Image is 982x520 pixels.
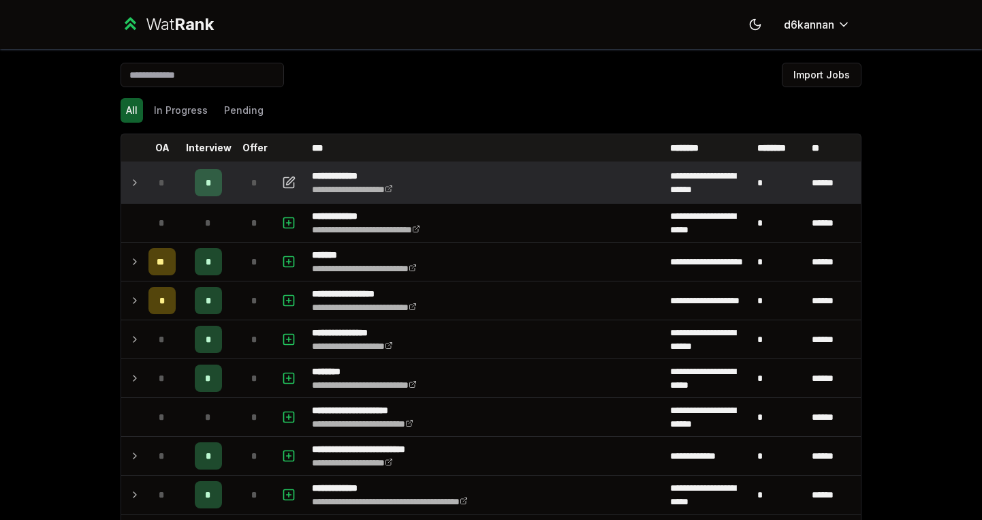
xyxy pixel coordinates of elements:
[148,98,213,123] button: In Progress
[784,16,834,33] span: d6kannan
[155,141,170,155] p: OA
[782,63,861,87] button: Import Jobs
[242,141,268,155] p: Offer
[121,98,143,123] button: All
[174,14,214,34] span: Rank
[773,12,861,37] button: d6kannan
[219,98,269,123] button: Pending
[121,14,214,35] a: WatRank
[186,141,232,155] p: Interview
[146,14,214,35] div: Wat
